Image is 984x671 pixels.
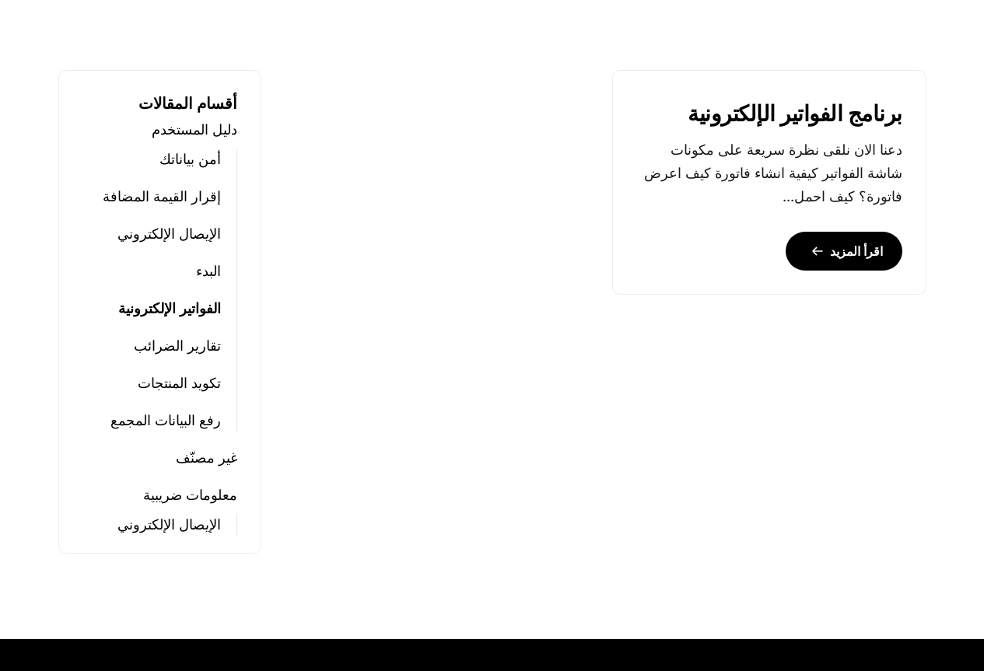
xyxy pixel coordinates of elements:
a: دليل المستخدم [152,119,237,141]
p: دعنا الان نلقى نظرة سريعة على مكونات شاشة الفواتير كيفية انشاء فاتورة كيف اعرض فاتورة؟ كيف احمل... [636,138,902,208]
a: غير مصنّف [176,447,237,469]
a: تقارير الضرائب [134,335,221,357]
strong: أقسام المقالات [138,93,237,114]
a: اقرأ المزيد [786,232,902,271]
a: الفواتير الإلكترونية [118,298,221,320]
a: الإيصال الإلكتروني [117,223,221,245]
a: البدء [196,260,221,282]
a: إقرار القيمة المضافة [103,186,221,208]
a: برنامج الفواتير الإلكترونية [688,102,902,127]
a: رفع البيانات المجمع [110,410,221,432]
a: الإيصال الإلكتروني [117,514,221,536]
a: معلومات ضريبية [143,484,237,506]
a: أمن بياناتك [159,149,221,170]
a: تكويد المنتجات [138,372,221,394]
